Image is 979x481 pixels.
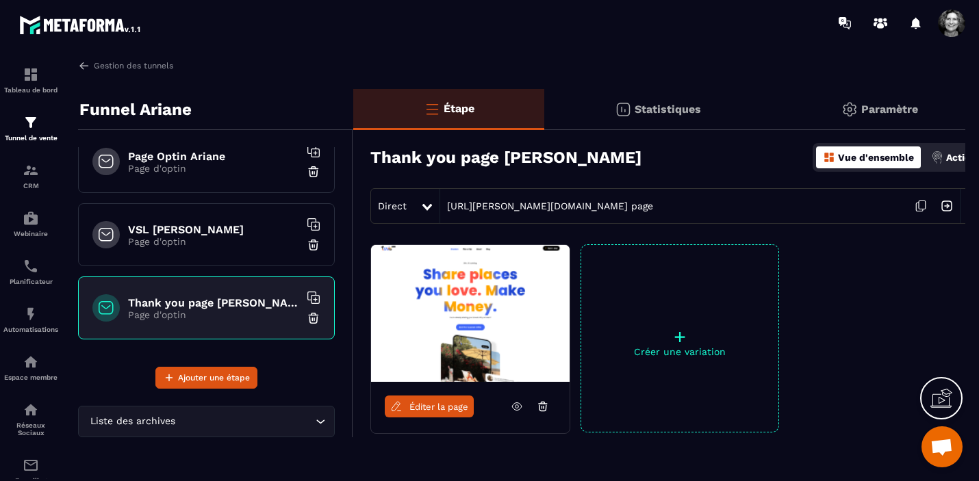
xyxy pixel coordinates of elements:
img: actions.d6e523a2.png [931,151,943,164]
a: [URL][PERSON_NAME][DOMAIN_NAME] page [440,200,653,211]
a: formationformationTunnel de vente [3,104,58,152]
p: Créer une variation [581,346,778,357]
img: arrow [78,60,90,72]
a: Gestion des tunnels [78,60,173,72]
span: Direct [378,200,407,211]
p: Automatisations [3,326,58,333]
img: automations [23,354,39,370]
a: Éditer la page [385,395,474,417]
p: Funnel Ariane [79,96,192,123]
span: Ajouter une étape [178,371,250,385]
img: trash [307,238,320,252]
img: bars-o.4a397970.svg [424,101,440,117]
img: formation [23,114,39,131]
img: logo [19,12,142,37]
a: formationformationTableau de bord [3,56,58,104]
img: automations [23,306,39,322]
img: formation [23,66,39,83]
div: Search for option [78,406,335,437]
img: formation [23,162,39,179]
p: Planificateur [3,278,58,285]
img: setting-gr.5f69749f.svg [841,101,858,118]
p: + [581,327,778,346]
p: Page d'optin [128,309,299,320]
img: image [371,245,570,382]
span: Éditer la page [409,402,468,412]
span: Liste des archives [87,414,178,429]
img: trash [307,311,320,325]
p: Vue d'ensemble [838,152,914,163]
p: Tunnel de vente [3,134,58,142]
a: automationsautomationsAutomatisations [3,296,58,343]
img: scheduler [23,258,39,274]
img: stats.20deebd0.svg [615,101,631,118]
p: Espace membre [3,374,58,381]
img: arrow-next.bcc2205e.svg [934,193,960,219]
p: Tableau de bord [3,86,58,94]
img: social-network [23,402,39,418]
img: trash [307,165,320,179]
p: Paramètre [861,103,918,116]
a: automationsautomationsWebinaire [3,200,58,248]
a: social-networksocial-networkRéseaux Sociaux [3,391,58,447]
p: Page d'optin [128,163,299,174]
a: schedulerschedulerPlanificateur [3,248,58,296]
img: email [23,457,39,473]
p: Statistiques [635,103,701,116]
p: Réseaux Sociaux [3,421,58,437]
p: Page d'optin [128,236,299,247]
h6: Thank you page [PERSON_NAME] [128,296,299,309]
h6: Page Optin Ariane [128,150,299,163]
img: automations [23,210,39,226]
a: Ouvrir le chat [921,426,963,467]
h3: Thank you page [PERSON_NAME] [370,148,641,167]
h6: VSL [PERSON_NAME] [128,223,299,236]
p: Étape [444,102,474,115]
a: automationsautomationsEspace membre [3,343,58,391]
p: Webinaire [3,230,58,237]
button: Ajouter une étape [155,367,257,389]
img: dashboard-orange.40269519.svg [823,151,835,164]
input: Search for option [178,414,312,429]
p: CRM [3,182,58,190]
a: formationformationCRM [3,152,58,200]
